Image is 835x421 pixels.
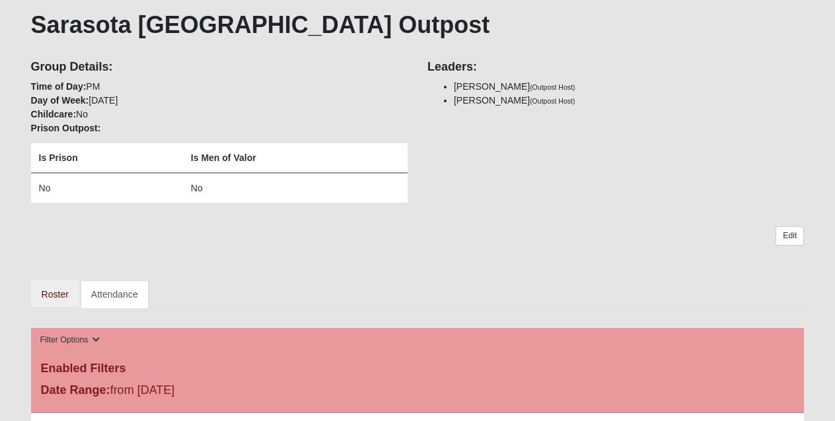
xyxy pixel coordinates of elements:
a: Roster [31,280,79,308]
h1: Sarasota [GEOGRAPHIC_DATA] Outpost [31,11,805,39]
strong: Prison Outpost: [31,123,101,133]
h4: Group Details: [31,60,408,75]
strong: Childcare: [31,109,76,119]
small: (Outpost Host) [530,83,575,91]
h4: Leaders: [427,60,804,75]
h4: Enabled Filters [41,362,795,376]
span: HTML Size: 173 KB [205,405,282,417]
li: [PERSON_NAME] [454,94,804,108]
span: ViewState Size: 46 KB [108,405,195,417]
li: [PERSON_NAME] [454,80,804,94]
td: No [31,173,183,203]
a: Attendance [81,280,149,308]
div: PM [DATE] No [21,51,417,216]
a: Page Load Time: 1.33s [13,406,94,416]
div: from [DATE] [31,381,289,403]
td: No [183,173,408,203]
label: Date Range: [41,381,110,399]
small: (Outpost Host) [530,97,575,105]
strong: Day of Week: [31,95,89,106]
strong: Time of Day: [31,81,87,92]
a: Page Properties (Alt+P) [803,398,826,417]
a: Edit [776,226,804,245]
a: Web cache enabled [292,403,299,417]
th: Is Prison [31,143,183,173]
button: Filter Options [36,333,104,347]
th: Is Men of Valor [183,143,408,173]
